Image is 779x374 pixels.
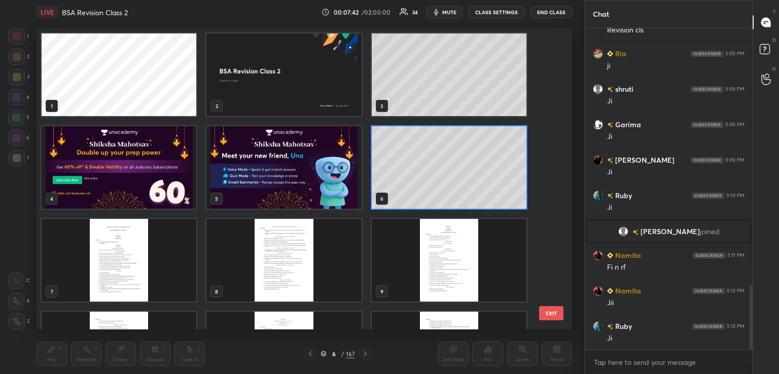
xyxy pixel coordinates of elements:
img: no-rating-badge.077c3623.svg [607,122,613,128]
h6: Ruby [613,190,632,201]
div: Ji [607,203,745,213]
div: 5:09 PM [725,86,745,92]
div: 24 [412,10,418,15]
img: 1759232092PJCA5Q.pdf [206,126,361,209]
div: 5:09 PM [725,157,745,163]
img: 7af50ced4a40429f9e8a71d2b84a64fc.jpg [593,250,603,260]
img: default.png [618,227,628,237]
div: 167 [346,349,355,358]
div: 5:09 PM [725,51,745,57]
button: End Class [530,6,572,18]
div: Ji [607,96,745,106]
p: G [772,65,776,72]
img: 17592322729CG6YE.pdf [372,219,526,302]
button: CLASS SETTINGS [469,6,524,18]
span: [PERSON_NAME] [641,228,700,236]
div: 5:12 PM [727,288,745,294]
img: no-rating-badge.077c3623.svg [632,230,639,235]
div: Revision cls [607,25,745,35]
h6: [PERSON_NAME] [613,155,675,165]
div: 4 [8,89,29,105]
img: no-rating-badge.077c3623.svg [607,193,613,199]
img: 17592322729CG6YE.pdf [42,219,196,302]
div: grid [585,28,753,350]
img: 4P8fHbbgJtejmAAAAAElFTkSuQmCC [691,157,723,163]
img: 1fc55487d6334604822c3fc1faca978b.jpg [593,321,603,331]
div: Jii [607,298,745,308]
div: 2 [9,49,29,65]
img: Learner_Badge_beginner_1_8b307cf2a0.svg [607,288,613,294]
div: 5:12 PM [727,323,745,329]
h6: shruti [613,84,633,94]
p: Chat [585,1,617,27]
div: X [8,293,30,309]
img: 4P8fHbbgJtejmAAAAAElFTkSuQmCC [693,252,725,258]
img: 4P8fHbbgJtejmAAAAAElFTkSuQmCC [692,193,724,199]
img: 6dff96e8-9df1-11f0-8632-3eaae44c1e9a.jpg [206,33,361,116]
h6: Ruby [613,321,632,331]
img: 4P8fHbbgJtejmAAAAAElFTkSuQmCC [691,51,723,57]
div: 7 [9,150,29,166]
div: C [8,273,30,289]
img: 4P8fHbbgJtejmAAAAAElFTkSuQmCC [692,288,725,294]
button: mute [426,6,463,18]
img: 17592322729CG6YE.pdf [206,219,361,302]
span: joined [700,228,720,236]
div: Ji [607,333,745,344]
div: 5 [8,109,29,126]
div: grid [37,28,554,329]
div: 6 [8,130,29,146]
div: 5:10 PM [726,193,745,199]
div: Z [9,313,30,329]
img: no-rating-badge.077c3623.svg [607,158,613,163]
h4: BSA Revision Class 2 [62,8,128,17]
h6: Garima [613,119,641,130]
div: Ji [607,132,745,142]
img: no-rating-badge.077c3623.svg [607,324,613,329]
span: mute [442,9,456,16]
img: Learner_Badge_beginner_1_8b307cf2a0.svg [607,252,613,258]
img: 1fc55487d6334604822c3fc1faca978b.jpg [593,191,603,201]
img: 4P8fHbbgJtejmAAAAAElFTkSuQmCC [691,86,723,92]
div: 1 [9,28,29,45]
div: / [341,351,344,357]
img: 1759232092PJCA5Q.pdf [42,126,196,209]
img: no-rating-badge.077c3623.svg [607,87,613,92]
p: T [773,8,776,16]
img: 4P8fHbbgJtejmAAAAAElFTkSuQmCC [692,323,725,329]
div: 5:09 PM [725,122,745,128]
div: 3 [9,69,29,85]
img: 9c49796db0424d3e93502d3a13e5df49.jpg [593,49,603,59]
h6: Ria [613,48,626,59]
div: 6 [329,351,339,357]
img: a101d65c335a4167b26748aa83496d81.99222079_3 [593,120,603,130]
div: ji [607,61,745,71]
img: 4P8fHbbgJtejmAAAAAElFTkSuQmCC [691,122,723,128]
img: 86f40a8f690644bea5ae40abdca79f3d.jpg [593,155,603,165]
img: default.png [593,84,603,94]
div: Fi n rf [607,263,745,273]
img: 7af50ced4a40429f9e8a71d2b84a64fc.jpg [593,286,603,296]
button: EXIT [539,306,563,320]
div: Ji [607,167,745,177]
h6: Namita [613,250,641,260]
p: D [772,36,776,44]
h6: Namita [613,285,641,296]
div: 5:11 PM [727,252,745,258]
img: Learner_Badge_beginner_1_8b307cf2a0.svg [607,51,613,57]
div: LIVE [37,6,58,18]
